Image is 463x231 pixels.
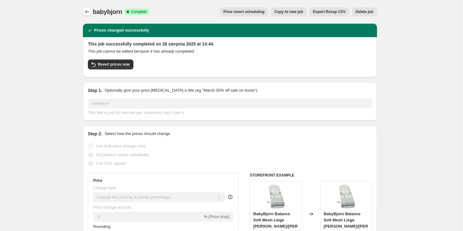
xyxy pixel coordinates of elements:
[271,7,307,16] button: Copy to new job
[93,224,110,229] span: Rounding
[88,87,102,94] h2: Step 1.
[93,212,202,222] input: -15
[220,7,268,16] button: Price revert scheduling
[223,9,265,14] span: Price revert scheduling
[88,49,195,54] i: This job cannot be edited because it has already completed.
[88,98,372,108] input: 30% off holiday sale
[93,178,102,183] h3: Price
[263,184,288,209] img: 3_8_80x.jpg
[93,205,131,210] span: Price change amount
[227,194,233,200] div: help
[98,62,130,67] span: Revert prices now
[313,9,345,14] span: Export Recap CSV
[309,7,349,16] button: Export Recap CSV
[275,9,303,14] span: Copy to new job
[105,87,257,94] p: Optionally give your price [MEDICAL_DATA] a title (eg "March 30% off sale on boots")
[356,9,373,14] span: Delete job
[83,7,92,16] button: Price change jobs
[96,161,126,166] span: Use CSV upload
[131,9,147,14] span: Complete
[93,8,122,15] span: babybjorn
[352,7,377,16] button: Delete job
[88,59,133,69] button: Revert prices now
[96,144,145,148] span: Use bulk price change rules
[204,214,229,219] span: % (Price drop)
[93,185,116,190] span: Change type
[334,184,358,209] img: 3_8_80x.jpg
[96,152,149,157] span: Set product prices individually
[88,110,184,115] span: This title is just for internal use, customers won't see it
[94,27,149,33] h2: Prices changed successfully
[88,131,102,137] h2: Step 2.
[250,173,372,178] h6: STOREFRONT EXAMPLE
[105,131,170,137] p: Select how the prices should change
[88,41,372,47] h2: This job successfully completed on 28 sierpnia 2025 at 14:44.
